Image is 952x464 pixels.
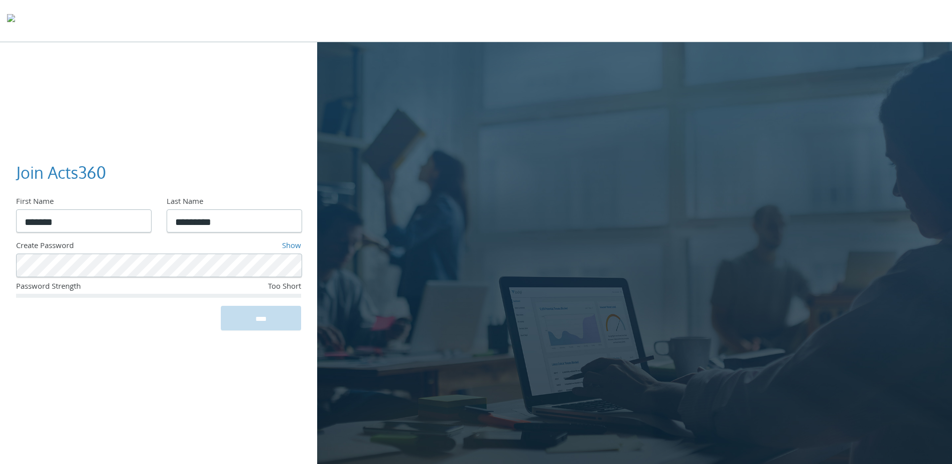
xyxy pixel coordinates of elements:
[16,162,293,184] h3: Join Acts360
[16,196,151,209] div: First Name
[206,281,301,294] div: Too Short
[16,281,206,294] div: Password Strength
[167,196,301,209] div: Last Name
[7,11,15,31] img: todyl-logo-dark.svg
[282,240,301,253] a: Show
[16,241,198,254] div: Create Password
